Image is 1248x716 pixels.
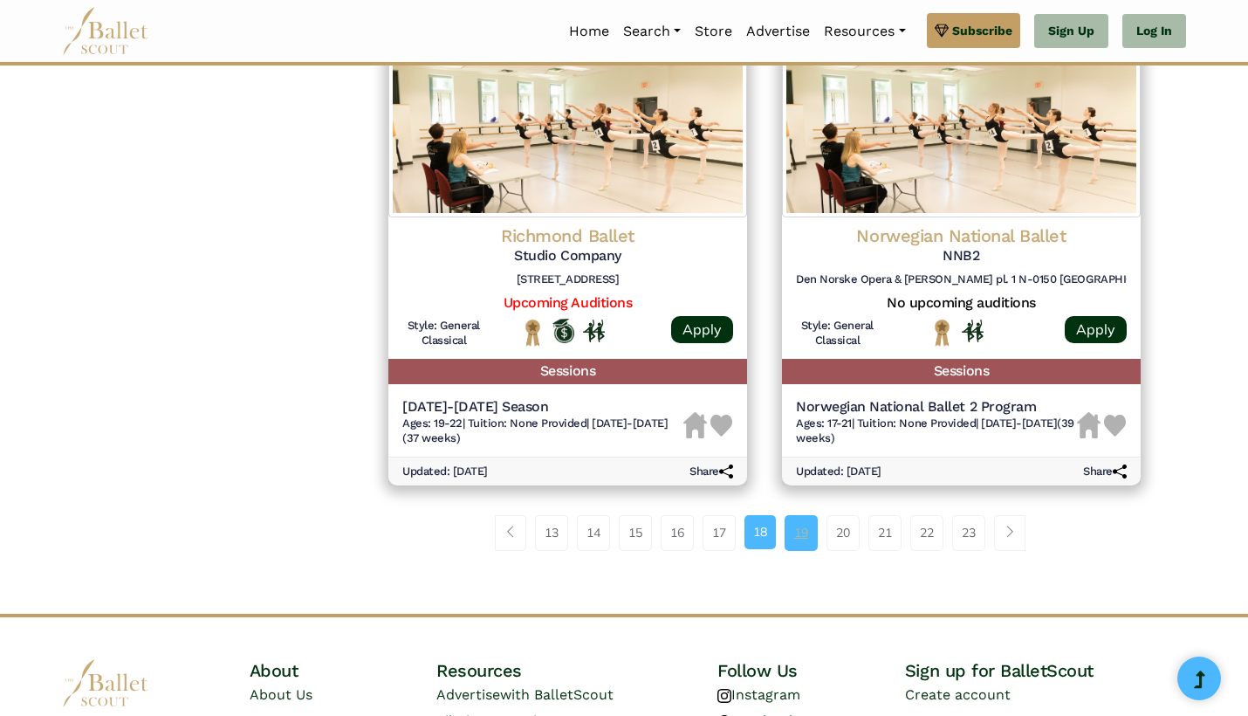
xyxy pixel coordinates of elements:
span: Tuition: None Provided [468,417,586,430]
img: Offers Scholarship [552,319,574,343]
img: In Person [583,320,605,342]
img: In Person [962,320,984,342]
h5: Norwegian National Ballet 2 Program [796,398,1077,417]
a: 18 [744,515,776,548]
h6: Style: General Classical [796,319,879,348]
span: [DATE]-[DATE] (39 weeks) [796,417,1074,444]
img: Logo [388,43,747,217]
h6: [STREET_ADDRESS] [402,272,733,287]
span: Subscribe [952,21,1012,40]
span: Tuition: None Provided [857,417,976,430]
a: Advertise [739,13,817,50]
a: 19 [785,515,818,550]
img: Heart [710,415,732,437]
span: [DATE]-[DATE] (37 weeks) [402,417,668,444]
h5: No upcoming auditions [796,294,1127,313]
img: gem.svg [935,21,949,40]
a: About Us [250,686,312,703]
span: Ages: 19-22 [402,417,463,430]
a: Advertisewith BalletScout [436,686,614,703]
a: 13 [535,515,568,550]
h5: Sessions [388,359,747,384]
a: 14 [577,515,610,550]
a: Store [688,13,739,50]
a: Search [616,13,688,50]
h4: About [250,659,437,682]
a: 15 [619,515,652,550]
h4: Richmond Ballet [402,224,733,247]
img: instagram logo [717,689,731,703]
h4: Follow Us [717,659,905,682]
h4: Resources [436,659,717,682]
h4: Norwegian National Ballet [796,224,1127,247]
nav: Page navigation example [495,515,1035,550]
a: 23 [952,515,985,550]
h6: | | [402,417,683,446]
a: 22 [910,515,943,550]
h5: Sessions [782,359,1141,384]
img: National [522,319,544,346]
h6: Den Norske Opera & [PERSON_NAME] pl. 1 N-0150 [GEOGRAPHIC_DATA] [796,272,1127,287]
a: 20 [826,515,860,550]
span: with BalletScout [500,686,614,703]
img: Heart [1104,415,1126,437]
img: Logo [782,43,1141,217]
a: Create account [905,686,1011,703]
h6: | | [796,417,1077,446]
h6: Updated: [DATE] [796,465,881,479]
a: Subscribe [927,13,1020,48]
a: Apply [1065,316,1127,343]
h6: Style: General Classical [402,319,485,348]
a: Upcoming Auditions [504,294,632,311]
h6: Share [1083,465,1127,479]
img: National [931,319,953,346]
a: 17 [703,515,736,550]
h5: NNB2 [796,247,1127,265]
h6: Updated: [DATE] [402,465,488,479]
a: 21 [868,515,902,550]
h4: Sign up for BalletScout [905,659,1186,682]
a: Sign Up [1034,14,1108,49]
img: logo [62,659,149,707]
h5: Studio Company [402,247,733,265]
img: Housing Unavailable [1077,412,1101,438]
a: Log In [1122,14,1186,49]
a: Home [562,13,616,50]
a: 16 [661,515,694,550]
a: Apply [671,316,733,343]
h5: [DATE]-[DATE] Season [402,398,683,417]
a: Resources [817,13,912,50]
a: Instagram [717,686,800,703]
h6: Share [689,465,733,479]
img: Housing Unavailable [683,412,707,438]
span: Ages: 17-21 [796,417,852,430]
